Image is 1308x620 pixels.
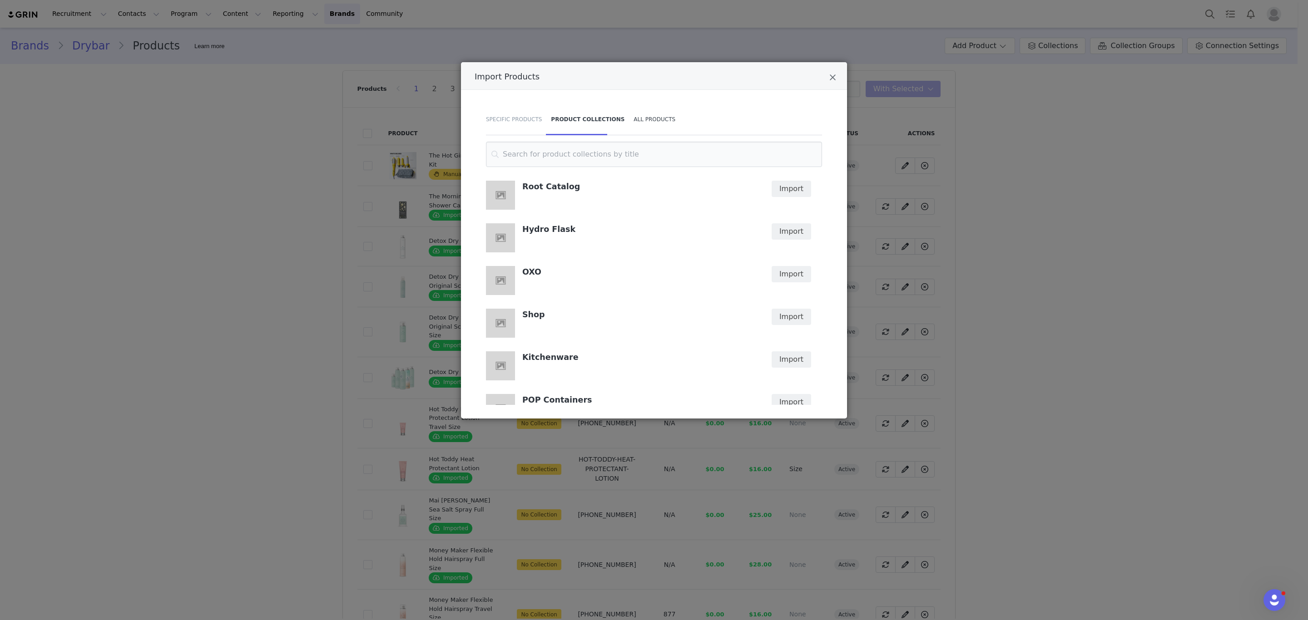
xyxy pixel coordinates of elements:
[486,223,515,252] img: Hydro Flask
[546,103,629,135] div: Product Collections
[522,266,755,277] h4: OXO
[486,351,515,380] img: Kitchenware
[486,142,822,167] input: Search for product collections by title
[522,309,755,320] h4: Shop
[486,309,515,338] img: Shop
[772,309,811,325] button: Import
[475,72,540,81] span: Import Products
[1263,589,1285,611] iframe: Intercom live chat
[772,394,811,410] button: Import
[522,223,755,234] h4: Hydro Flask
[772,223,811,240] button: Import
[461,62,847,418] div: Import Products
[772,351,811,368] button: Import
[486,103,546,135] div: Specific Products
[486,394,515,423] img: POP Containers
[629,103,675,135] div: All Products
[772,181,811,197] button: Import
[829,73,836,84] button: Close
[486,266,515,295] img: OXO
[522,351,755,362] h4: Kitchenware
[522,181,755,192] h4: Root Catalog
[772,266,811,282] button: Import
[486,181,515,210] img: Root Catalog
[522,394,755,405] h4: POP Containers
